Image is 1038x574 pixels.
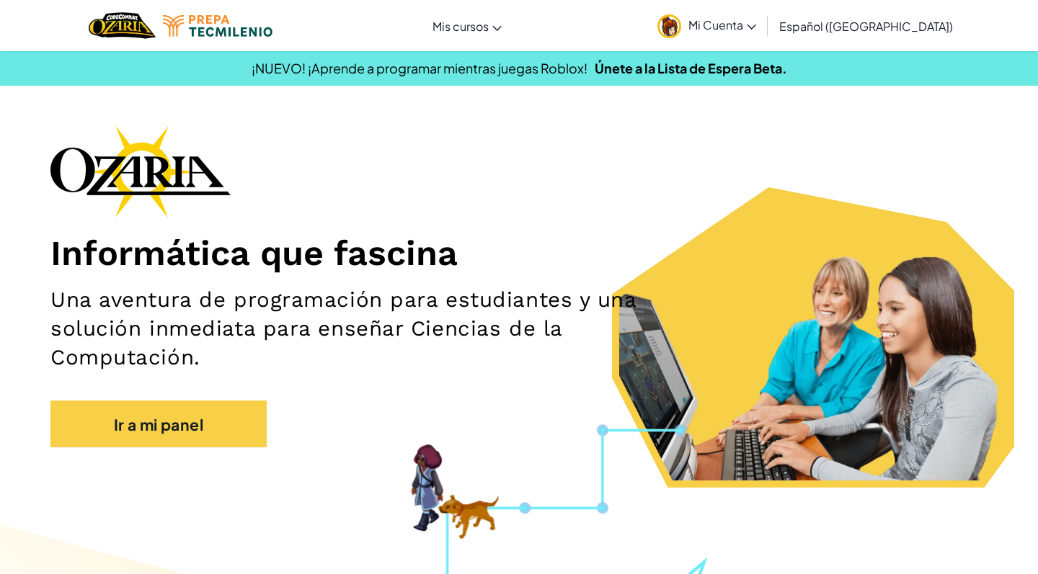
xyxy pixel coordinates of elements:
font: Mis cursos [432,19,489,34]
a: Únete a la Lista de Espera Beta. [595,60,787,76]
img: avatar [657,14,681,38]
img: Hogar [89,11,156,40]
font: Español ([GEOGRAPHIC_DATA]) [779,19,953,34]
font: ¡NUEVO! ¡Aprende a programar mientras juegas Roblox! [252,60,587,76]
font: Mi Cuenta [688,17,743,32]
a: Logotipo de Ozaria de CodeCombat [89,11,156,40]
font: Informática que fascina [50,233,458,274]
img: Logotipo de la marca Ozaria [50,125,231,218]
img: Logotipo de Tecmilenio [163,15,272,37]
a: Mi Cuenta [650,3,763,48]
font: Una aventura de programación para estudiantes y una solución inmediata para enseñar Ciencias de l... [50,287,636,369]
font: Ir a mi panel [114,415,203,434]
a: Ir a mi panel [50,400,267,447]
a: Español ([GEOGRAPHIC_DATA]) [772,6,960,45]
a: Mis cursos [425,6,509,45]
